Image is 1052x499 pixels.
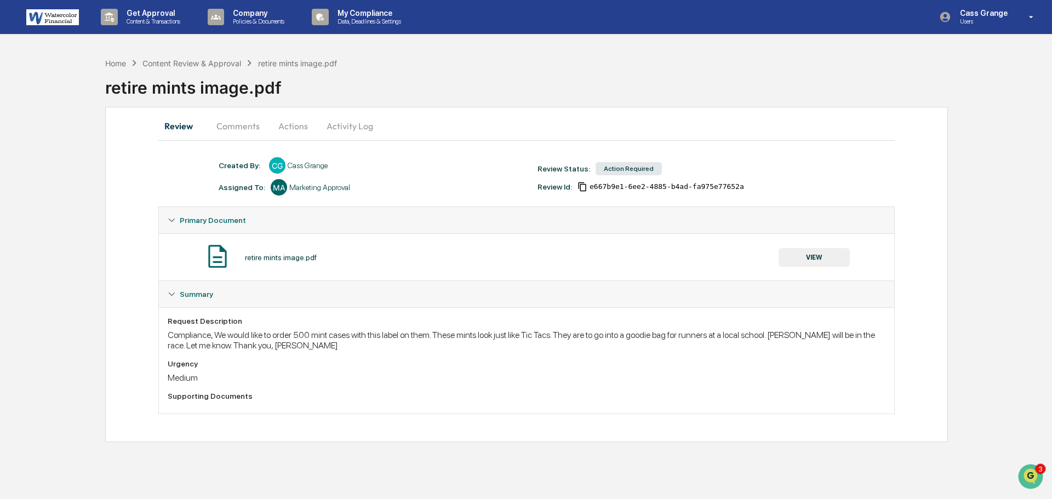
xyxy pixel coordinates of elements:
[77,271,133,280] a: Powered byPylon
[951,9,1013,18] p: Cass Grange
[180,216,246,225] span: Primary Document
[90,224,136,235] span: Attestations
[168,372,885,383] div: Medium
[224,9,290,18] p: Company
[142,59,241,68] div: Content Review & Approval
[329,9,407,18] p: My Compliance
[318,113,382,139] button: Activity Log
[590,182,744,191] span: e667b9e1-6ee2-4885-b4ad-fa975e77652a
[219,183,265,192] div: Assigned To:
[11,139,28,156] img: Jack Rasmussen
[22,150,31,158] img: 1746055101610-c473b297-6a78-478c-a979-82029cc54cd1
[578,182,587,192] span: Copy Id
[26,9,79,25] img: logo
[28,50,181,61] input: Clear
[168,392,885,400] div: Supporting Documents
[11,122,73,130] div: Past conversations
[22,224,71,235] span: Preclearance
[49,95,151,104] div: We're available if you need us!
[49,84,180,95] div: Start new chat
[75,220,140,239] a: 🗄️Attestations
[118,18,186,25] p: Content & Transactions
[168,317,885,325] div: Request Description
[329,18,407,25] p: Data, Deadlines & Settings
[168,330,885,351] div: Compliance, We would like to order 500 mint cases with this label on them. These mints look just ...
[158,113,208,139] button: Review
[11,168,28,186] img: Jack Rasmussen
[951,18,1013,25] p: Users
[11,225,20,234] div: 🖐️
[91,179,95,187] span: •
[779,248,850,267] button: VIEW
[268,113,318,139] button: Actions
[180,290,213,299] span: Summary
[596,162,662,175] div: Action Required
[7,220,75,239] a: 🖐️Preclearance
[208,113,268,139] button: Comments
[34,179,89,187] span: [PERSON_NAME]
[11,23,199,41] p: How can we help?
[159,281,894,307] div: Summary
[22,179,31,188] img: 1746055101610-c473b297-6a78-478c-a979-82029cc54cd1
[219,161,264,170] div: Created By: ‎ ‎
[158,113,895,139] div: secondary tabs example
[538,182,572,191] div: Review Id:
[109,272,133,280] span: Pylon
[288,161,328,170] div: Cass Grange
[224,18,290,25] p: Policies & Documents
[159,307,894,414] div: Summary
[23,84,43,104] img: 8933085812038_c878075ebb4cc5468115_72.jpg
[271,179,287,196] div: MA
[97,149,119,158] span: [DATE]
[269,157,285,174] div: CG
[258,59,337,68] div: retire mints image.pdf
[168,359,885,368] div: Urgency
[186,87,199,100] button: Start new chat
[22,245,69,256] span: Data Lookup
[11,246,20,255] div: 🔎
[538,164,590,173] div: Review Status:
[91,149,95,158] span: •
[118,9,186,18] p: Get Approval
[204,243,231,270] img: Document Icon
[7,240,73,260] a: 🔎Data Lookup
[97,179,119,187] span: [DATE]
[1017,463,1047,492] iframe: Open customer support
[105,59,126,68] div: Home
[159,207,894,233] div: Primary Document
[34,149,89,158] span: [PERSON_NAME]
[159,233,894,280] div: Primary Document
[105,69,1052,97] div: retire mints image.pdf
[245,253,317,262] div: retire mints image.pdf
[289,183,350,192] div: Marketing Approval
[170,119,199,133] button: See all
[11,84,31,104] img: 1746055101610-c473b297-6a78-478c-a979-82029cc54cd1
[79,225,88,234] div: 🗄️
